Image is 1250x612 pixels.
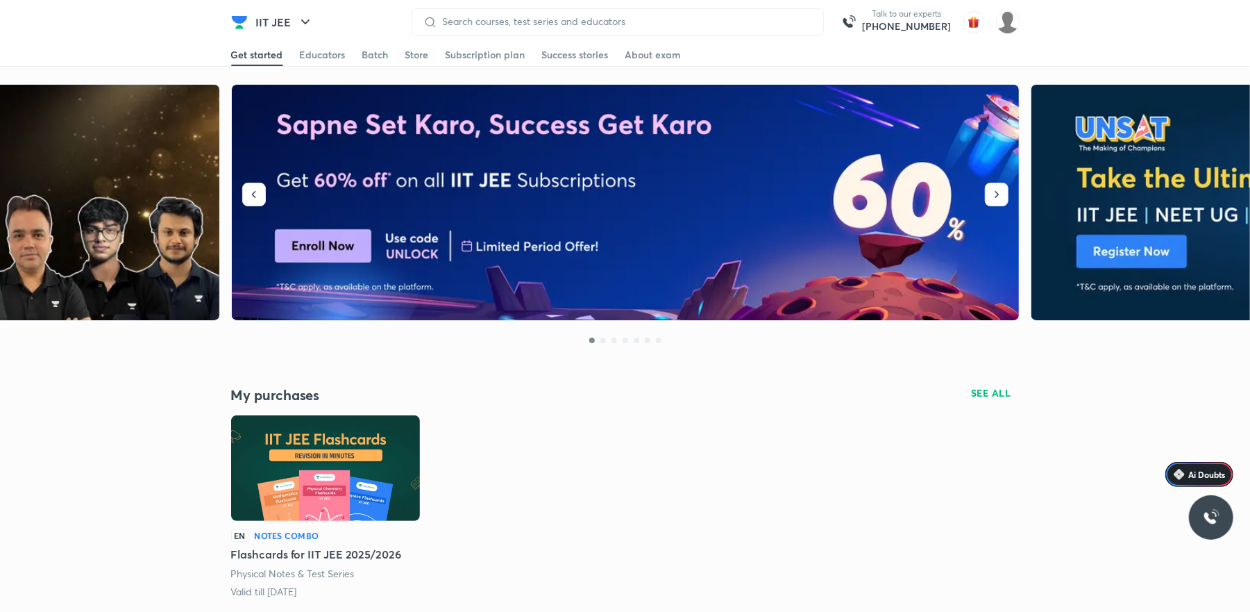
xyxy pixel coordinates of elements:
[300,44,346,66] a: Educators
[1188,469,1225,480] span: Ai Doubts
[231,415,420,521] img: Batch Thumbnail
[1174,469,1185,480] img: Icon
[963,11,985,33] img: avatar
[446,44,525,66] a: Subscription plan
[362,48,389,62] div: Batch
[231,546,401,563] h5: Flashcards for IIT JEE 2025/2026
[231,386,625,404] h4: My purchases
[446,48,525,62] div: Subscription plan
[1203,509,1219,526] img: ttu
[231,44,283,66] a: Get started
[963,382,1020,404] button: SEE ALL
[542,48,609,62] div: Success stories
[231,585,297,599] p: Valid till [DATE]
[835,8,863,36] img: call-us
[300,48,346,62] div: Educators
[996,10,1020,34] img: Aayush Kumar Jha
[1165,462,1233,487] a: Ai Doubts
[405,48,429,62] div: Store
[625,48,682,62] div: About exam
[255,529,319,542] h6: Notes Combo
[437,16,812,27] input: Search courses, test series and educators
[231,14,248,31] img: Company Logo
[971,388,1011,398] span: SEE ALL
[625,44,682,66] a: About exam
[542,44,609,66] a: Success stories
[231,567,355,581] p: Physical Notes & Test Series
[863,8,952,19] p: Talk to our experts
[248,8,322,36] button: IIT JEE
[231,529,249,542] p: EN
[405,44,429,66] a: Store
[863,19,952,33] a: [PHONE_NUMBER]
[231,48,283,62] div: Get started
[362,44,389,66] a: Batch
